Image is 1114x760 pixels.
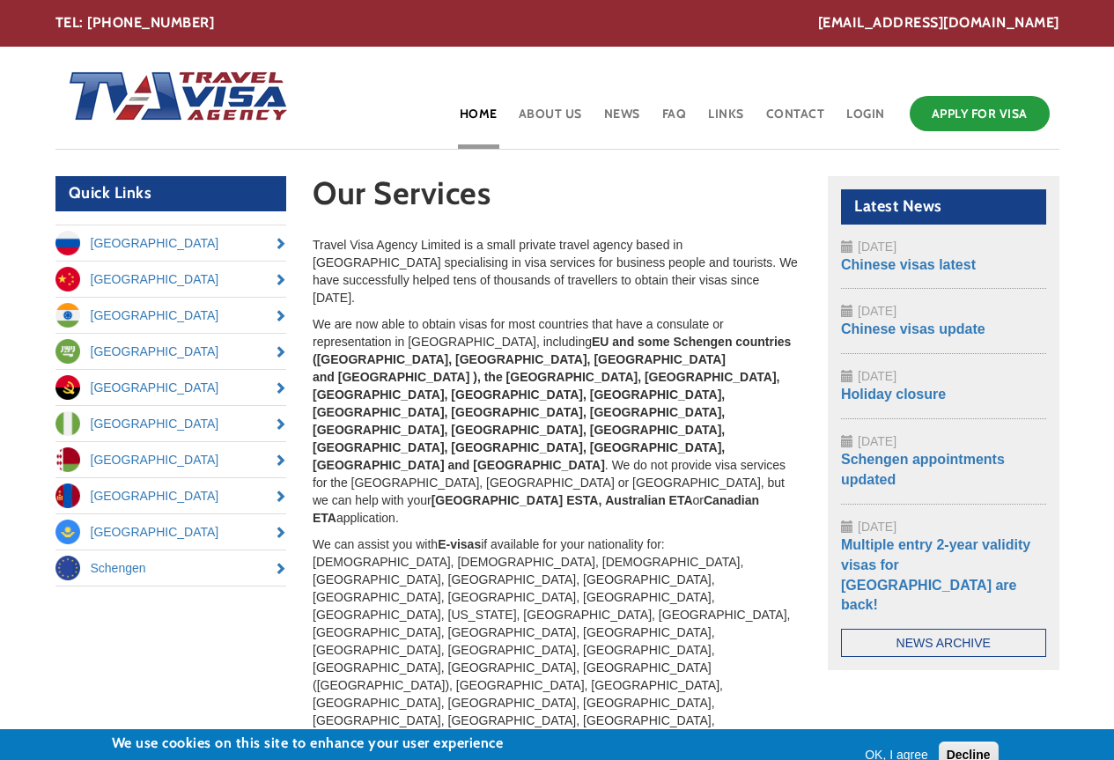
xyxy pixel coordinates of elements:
[458,92,499,149] a: Home
[841,321,985,336] a: Chinese visas update
[858,434,896,448] span: [DATE]
[706,92,746,149] a: Links
[841,629,1046,657] a: News Archive
[841,257,976,272] a: Chinese visas latest
[602,92,642,149] a: News
[517,92,584,149] a: About Us
[605,493,692,507] strong: Australian ETA
[858,304,896,318] span: [DATE]
[55,54,290,142] img: Home
[841,537,1030,613] a: Multiple entry 2-year validity visas for [GEOGRAPHIC_DATA] are back!
[438,537,481,551] strong: E-visas
[55,514,287,550] a: [GEOGRAPHIC_DATA]
[55,334,287,369] a: [GEOGRAPHIC_DATA]
[313,315,801,527] p: We are now able to obtain visas for most countries that have a consulate or representation in [GE...
[764,92,827,149] a: Contact
[841,189,1046,225] h2: Latest News
[112,734,587,753] h2: We use cookies on this site to enhance your user experience
[55,225,287,261] a: [GEOGRAPHIC_DATA]
[55,442,287,477] a: [GEOGRAPHIC_DATA]
[55,262,287,297] a: [GEOGRAPHIC_DATA]
[55,13,1059,33] div: TEL: [PHONE_NUMBER]
[55,370,287,405] a: [GEOGRAPHIC_DATA]
[910,96,1050,131] a: Apply for Visa
[55,406,287,441] a: [GEOGRAPHIC_DATA]
[818,13,1059,33] a: [EMAIL_ADDRESS][DOMAIN_NAME]
[313,176,801,219] h1: Our Services
[858,369,896,383] span: [DATE]
[55,298,287,333] a: [GEOGRAPHIC_DATA]
[841,452,1005,487] a: Schengen appointments updated
[841,387,946,402] a: Holiday closure
[660,92,689,149] a: FAQ
[55,550,287,586] a: Schengen
[432,493,564,507] strong: [GEOGRAPHIC_DATA]
[845,92,887,149] a: Login
[858,520,896,534] span: [DATE]
[858,240,896,254] span: [DATE]
[55,478,287,513] a: [GEOGRAPHIC_DATA]
[566,493,601,507] strong: ESTA,
[313,236,801,306] p: Travel Visa Agency Limited is a small private travel agency based in [GEOGRAPHIC_DATA] specialisi...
